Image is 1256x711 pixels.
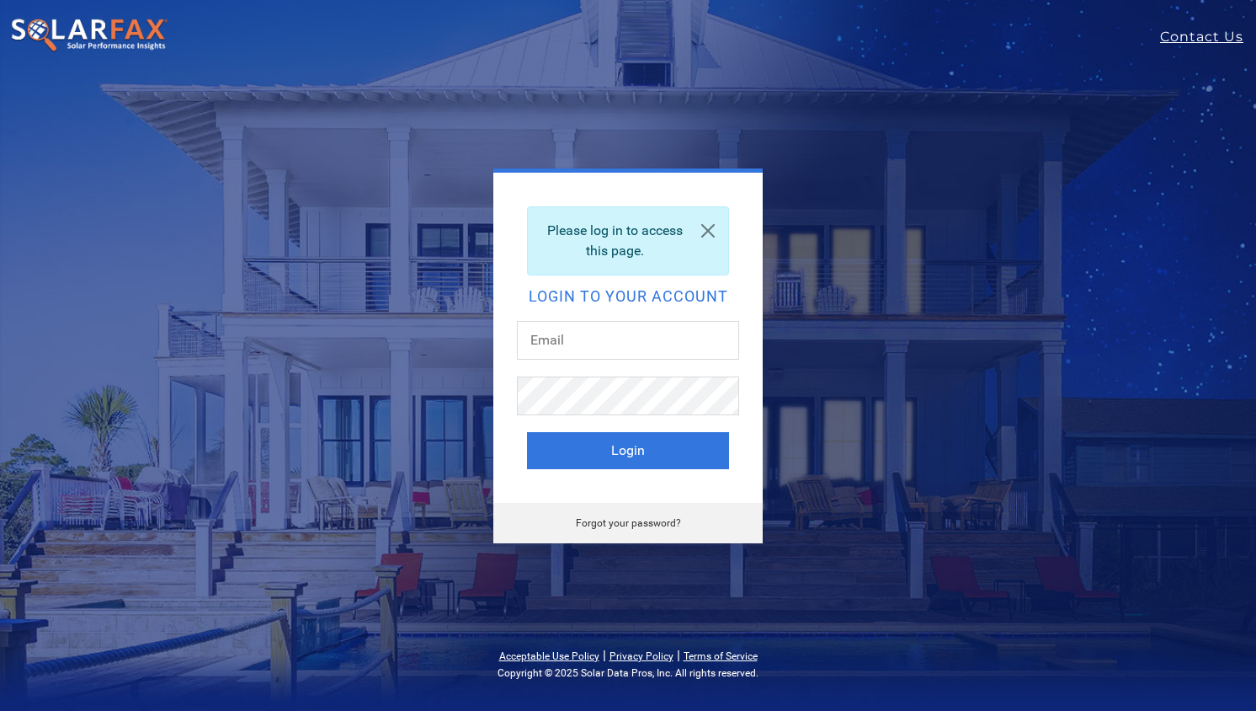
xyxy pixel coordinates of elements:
a: Privacy Policy [609,650,673,662]
a: Forgot your password? [576,517,681,529]
span: | [677,647,680,663]
div: Please log in to access this page. [527,206,729,275]
button: Login [527,432,729,469]
a: Acceptable Use Policy [499,650,599,662]
a: Terms of Service [684,650,758,662]
input: Email [517,321,739,360]
img: SolarFax [10,18,168,53]
h2: Login to your account [527,289,729,304]
a: Contact Us [1160,27,1256,47]
span: | [603,647,606,663]
a: Close [688,207,728,254]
